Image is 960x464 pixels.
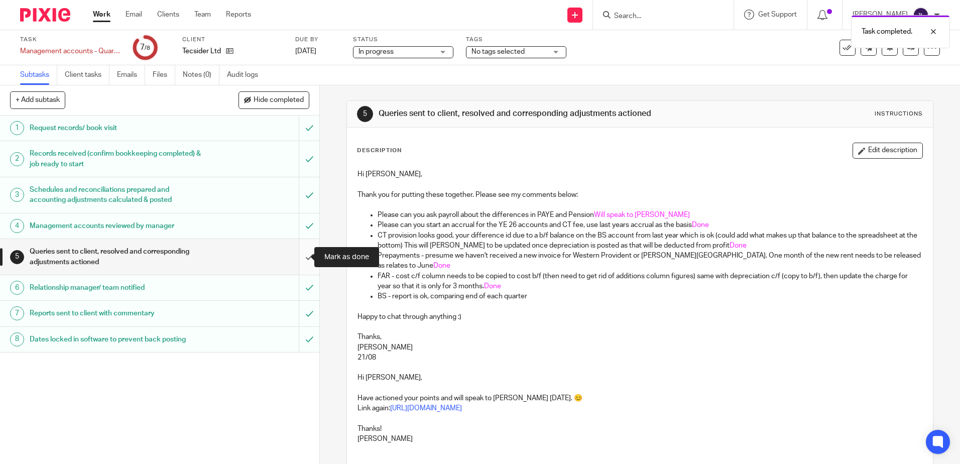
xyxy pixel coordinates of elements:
label: Due by [295,36,340,44]
span: Will speak to [PERSON_NAME] [594,211,690,218]
p: Hi [PERSON_NAME], [357,169,922,179]
div: 8 [10,332,24,346]
p: Description [357,147,402,155]
small: /8 [145,45,150,51]
a: Audit logs [227,65,266,85]
div: 7 [10,306,24,320]
p: Prepayments - presume we haven't received a new invoice for Western Provident or [PERSON_NAME][GE... [378,251,922,271]
span: Done [484,283,501,290]
div: 1 [10,121,24,135]
div: 5 [357,106,373,122]
span: Hide completed [254,96,304,104]
a: Work [93,10,110,20]
a: Files [153,65,175,85]
h1: Schedules and reconciliations prepared and accounting adjustments calculated & posted [30,182,202,208]
div: Instructions [875,110,923,118]
button: + Add subtask [10,91,65,108]
h1: Queries sent to client, resolved and corresponding adjustments actioned [379,108,661,119]
p: Have actioned your points and will speak to [PERSON_NAME] [DATE]. 😊 [357,393,922,403]
h1: Dates locked in software to prevent back posting [30,332,202,347]
p: CT provision looks good, your difference id due to a b/f balance on the BS account from last year... [378,230,922,251]
p: [PERSON_NAME] [357,342,922,353]
p: Hi [PERSON_NAME], [357,373,922,383]
h1: Request records/ book visit [30,121,202,136]
p: Happy to chat through anything :) [357,312,922,322]
p: BS - report is ok, comparing end of each quarter [378,291,922,301]
a: [URL][DOMAIN_NAME] [390,405,462,412]
button: Edit description [853,143,923,159]
a: Client tasks [65,65,109,85]
h1: Queries sent to client, resolved and corresponding adjustments actioned [30,244,202,270]
img: Pixie [20,8,70,22]
p: Please can you start an accrual for the YE 26 accounts and CT fee, use last years accrual as the ... [378,220,922,230]
p: Thanks, [357,332,922,342]
div: 7 [140,42,150,53]
a: Subtasks [20,65,57,85]
div: 6 [10,281,24,295]
span: Done [433,262,450,269]
a: Team [194,10,211,20]
p: FAR - cost c/f column needs to be copied to cost b/f (then need to get rid of additions column fi... [378,271,922,292]
button: Hide completed [238,91,309,108]
div: 3 [10,188,24,202]
p: Thanks! [357,424,922,434]
label: Client [182,36,283,44]
p: Thank you for putting these together. Please see my comments below: [357,190,922,200]
span: No tags selected [471,48,525,55]
a: Emails [117,65,145,85]
label: Task [20,36,121,44]
div: 4 [10,219,24,233]
a: Reports [226,10,251,20]
div: 5 [10,250,24,264]
p: 21/08 [357,353,922,363]
label: Tags [466,36,566,44]
h1: Records received (confirm bookkeeping completed) & job ready to start [30,146,202,172]
div: 2 [10,152,24,166]
p: Task completed. [862,27,912,37]
p: Please can you ask payroll about the differences in PAYE and Pension [378,210,922,220]
div: Management accounts - Quarterly [20,46,121,56]
a: Email [126,10,142,20]
h1: Relationship manager/ team notified [30,280,202,295]
span: Done [730,242,747,249]
span: In progress [358,48,394,55]
p: Link again: [357,403,922,413]
p: [PERSON_NAME] [357,434,922,444]
h1: Management accounts reviewed by manager [30,218,202,234]
h1: Reports sent to client with commentary [30,306,202,321]
a: Clients [157,10,179,20]
img: svg%3E [913,7,929,23]
label: Status [353,36,453,44]
p: Tecsider Ltd [182,46,221,56]
a: Notes (0) [183,65,219,85]
span: [DATE] [295,48,316,55]
span: Done [692,221,709,228]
